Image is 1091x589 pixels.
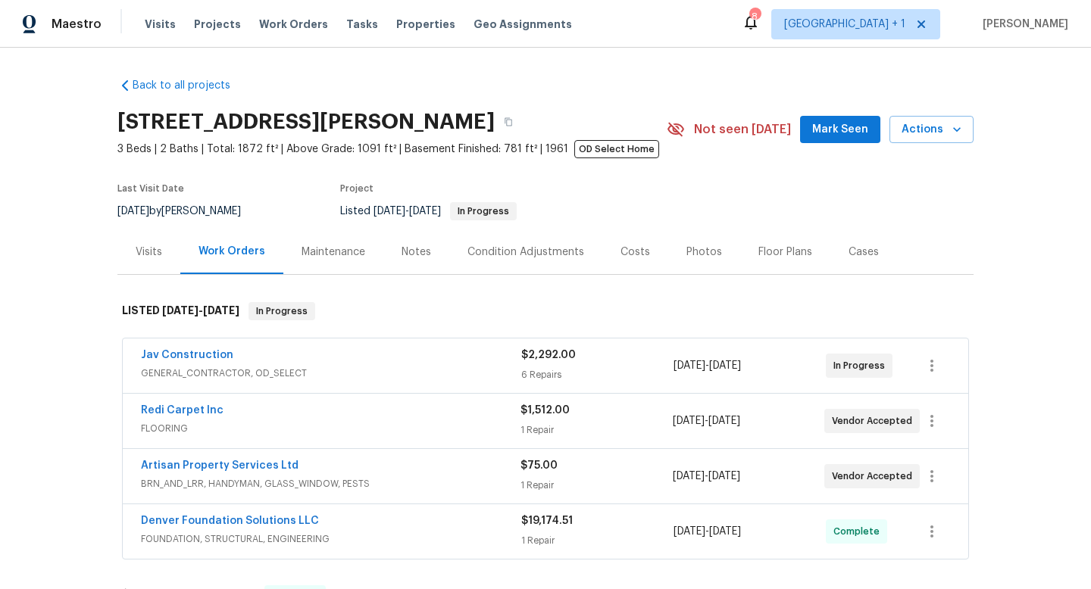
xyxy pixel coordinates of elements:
[674,360,705,371] span: [DATE]
[674,358,741,373] span: -
[673,413,740,429] span: -
[709,526,741,537] span: [DATE]
[117,287,974,335] div: LISTED [DATE]-[DATE]In Progress
[673,469,740,484] span: -
[52,17,102,32] span: Maestro
[520,460,558,471] span: $75.00
[889,116,974,144] button: Actions
[199,244,265,259] div: Work Orders
[141,531,521,547] span: FOUNDATION, STRUCTURAL, ENGINEERING
[136,245,162,260] div: Visits
[141,350,233,360] a: Jav Construction
[346,19,378,30] span: Tasks
[141,421,520,436] span: FLOORING
[162,305,239,316] span: -
[452,207,515,216] span: In Progress
[409,206,441,217] span: [DATE]
[574,140,659,158] span: OD Select Home
[117,202,259,220] div: by [PERSON_NAME]
[694,122,791,137] span: Not seen [DATE]
[708,471,740,481] span: [DATE]
[849,245,879,260] div: Cases
[396,17,455,32] span: Properties
[520,405,570,416] span: $1,512.00
[812,120,868,139] span: Mark Seen
[374,206,405,217] span: [DATE]
[833,358,891,373] span: In Progress
[141,366,521,381] span: GENERAL_CONTRACTOR, OD_SELECT
[495,108,522,136] button: Copy Address
[194,17,241,32] span: Projects
[474,17,572,32] span: Geo Assignments
[521,516,573,526] span: $19,174.51
[674,524,741,539] span: -
[162,305,199,316] span: [DATE]
[117,184,184,193] span: Last Visit Date
[122,302,239,320] h6: LISTED
[621,245,650,260] div: Costs
[374,206,441,217] span: -
[521,367,674,382] div: 6 Repairs
[674,526,705,537] span: [DATE]
[141,460,299,471] a: Artisan Property Services Ltd
[117,78,263,93] a: Back to all projects
[709,360,741,371] span: [DATE]
[141,516,319,526] a: Denver Foundation Solutions LLC
[673,471,705,481] span: [DATE]
[467,245,584,260] div: Condition Adjustments
[402,245,431,260] div: Notes
[141,405,224,416] a: Redi Carpet Inc
[686,245,722,260] div: Photos
[141,476,520,491] span: BRN_AND_LRR, HANDYMAN, GLASS_WINDOW, PESTS
[302,245,365,260] div: Maintenance
[521,350,576,360] span: $2,292.00
[902,120,961,139] span: Actions
[832,469,918,484] span: Vendor Accepted
[203,305,239,316] span: [DATE]
[520,422,672,438] div: 1 Repair
[259,17,328,32] span: Work Orders
[117,114,495,129] h2: [STREET_ADDRESS][PERSON_NAME]
[145,17,176,32] span: Visits
[340,206,517,217] span: Listed
[117,206,149,217] span: [DATE]
[784,17,905,32] span: [GEOGRAPHIC_DATA] + 1
[833,524,886,539] span: Complete
[977,17,1068,32] span: [PERSON_NAME]
[749,9,760,24] div: 8
[800,116,880,144] button: Mark Seen
[250,304,314,319] span: In Progress
[520,478,672,493] div: 1 Repair
[117,142,667,157] span: 3 Beds | 2 Baths | Total: 1872 ft² | Above Grade: 1091 ft² | Basement Finished: 781 ft² | 1961
[673,416,705,426] span: [DATE]
[832,413,918,429] span: Vendor Accepted
[758,245,812,260] div: Floor Plans
[340,184,374,193] span: Project
[708,416,740,426] span: [DATE]
[521,533,674,548] div: 1 Repair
